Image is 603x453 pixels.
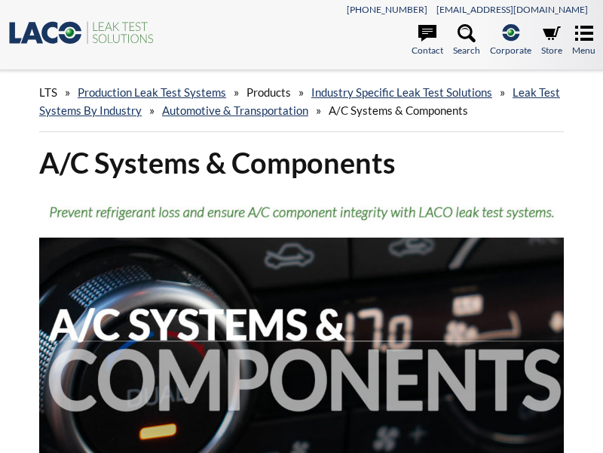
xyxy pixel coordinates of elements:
[246,85,291,99] span: Products
[541,24,562,57] a: Store
[412,24,443,57] a: Contact
[39,85,560,117] a: Leak Test Systems by Industry
[39,85,57,99] span: LTS
[39,71,564,132] div: » » » » » »
[436,4,588,15] a: [EMAIL_ADDRESS][DOMAIN_NAME]
[453,24,480,57] a: Search
[329,103,468,117] span: A/C Systems & Components
[162,103,308,117] a: Automotive & Transportation
[78,85,226,99] a: Production Leak Test Systems
[347,4,427,15] a: [PHONE_NUMBER]
[39,144,564,181] h1: A/C Systems & Components
[311,85,492,99] a: Industry Specific Leak Test Solutions
[490,43,531,57] span: Corporate
[572,24,595,57] a: Menu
